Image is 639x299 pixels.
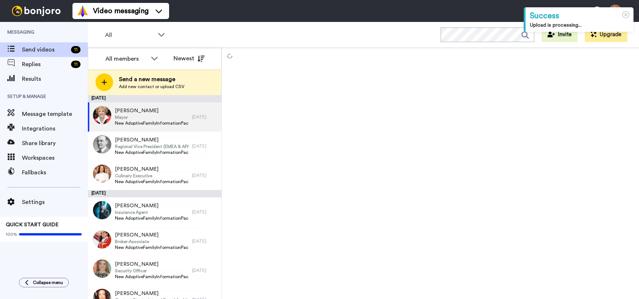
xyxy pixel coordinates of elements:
span: QUICK START GUIDE [6,222,59,227]
button: Upgrade [585,27,627,42]
span: [PERSON_NAME] [115,231,188,239]
span: New AdoptiveFamilyInformationPacket Tagged [115,179,188,185]
span: [PERSON_NAME] [115,107,188,114]
div: All members [105,54,147,63]
span: New AdoptiveFamilyInformationPacket Tagged [115,120,188,126]
span: New AdoptiveFamilyInformationPacket Tagged [115,149,188,155]
span: Culinary Executive [115,173,188,179]
img: bj-logo-header-white.svg [9,6,64,16]
img: d40d9b7e-acf8-4e21-90f4-187768b7994b.jpg [93,201,111,219]
span: Broker-Associate [115,239,188,245]
button: Invite [542,27,578,42]
span: [PERSON_NAME] [115,202,188,209]
div: [DATE] [192,268,218,273]
span: 100% [6,231,17,237]
div: [DATE] [192,173,218,178]
span: All [105,31,154,39]
div: [DATE] [192,209,218,215]
span: Workspaces [22,154,88,162]
span: Fallbacks [22,168,88,177]
img: f68ae12c-51df-482e-8e70-47ffef4591a4.jpg [93,135,111,154]
span: Settings [22,198,88,207]
div: [DATE] [192,143,218,149]
span: New AdoptiveFamilyInformationPacket Tagged [115,274,188,280]
span: Add new contact or upload CSV [119,84,184,90]
span: [PERSON_NAME] [115,166,188,173]
span: Security Officer [115,268,188,274]
span: Collapse menu [33,280,63,285]
div: [DATE] [88,190,221,197]
div: [DATE] [192,114,218,120]
img: 0000c48d-c5ab-4273-a7e3-2414f037b023.jpg [93,106,111,124]
span: [PERSON_NAME] [115,136,188,144]
div: 11 [71,46,81,53]
button: Collapse menu [19,278,69,287]
img: e8b70d6b-2144-458c-b79e-3be396331618.jpg [93,260,111,278]
span: Video messaging [93,6,149,16]
span: [PERSON_NAME] [115,290,188,297]
span: Share library [22,139,88,148]
span: Mayor [115,114,188,120]
div: [DATE] [88,95,221,102]
span: Message template [22,110,88,118]
img: vm-color.svg [77,5,89,17]
span: Send a new message [119,75,184,84]
span: New AdoptiveFamilyInformationPacket Tagged [115,245,188,250]
div: 11 [71,61,81,68]
span: Send videos [22,45,68,54]
span: New AdoptiveFamilyInformationPacket Tagged [115,215,188,221]
span: [PERSON_NAME] [115,261,188,268]
span: Integrations [22,124,88,133]
span: Replies [22,60,68,69]
span: Regional Vice President (EMEA & APAC) [115,144,188,149]
button: Newest [168,51,210,66]
img: 77a88965-22b7-4530-859e-fcc48a11b714.jpg [93,164,111,183]
div: [DATE] [192,238,218,244]
div: Upload is processing... [530,22,629,29]
div: Success [530,10,629,22]
img: c059c6aa-fea0-4295-9520-2c3793d59d32.jpg [93,230,111,249]
span: Results [22,75,88,83]
span: Insurance Agent [115,209,188,215]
